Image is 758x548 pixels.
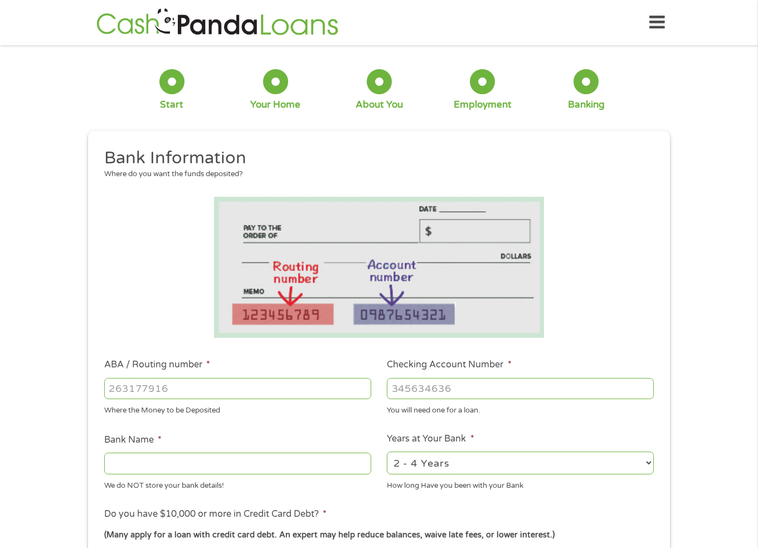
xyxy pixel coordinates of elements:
div: How long Have you been with your Bank [387,476,654,491]
div: (Many apply for a loan with credit card debt. An expert may help reduce balances, waive late fees... [104,529,654,541]
label: Checking Account Number [387,359,511,371]
label: Years at Your Bank [387,433,474,445]
label: Bank Name [104,434,162,446]
div: We do NOT store your bank details! [104,476,371,491]
label: Do you have $10,000 or more in Credit Card Debt? [104,508,327,520]
div: Employment [454,99,512,111]
img: GetLoanNow Logo [93,7,342,38]
label: ABA / Routing number [104,359,210,371]
div: Where do you want the funds deposited? [104,169,646,180]
div: Start [160,99,183,111]
div: You will need one for a loan. [387,401,654,416]
div: About You [356,99,403,111]
div: Where the Money to be Deposited [104,401,371,416]
input: 345634636 [387,378,654,399]
img: Routing number location [214,197,544,338]
div: Banking [568,99,605,111]
div: Your Home [250,99,300,111]
input: 263177916 [104,378,371,399]
h2: Bank Information [104,147,646,169]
